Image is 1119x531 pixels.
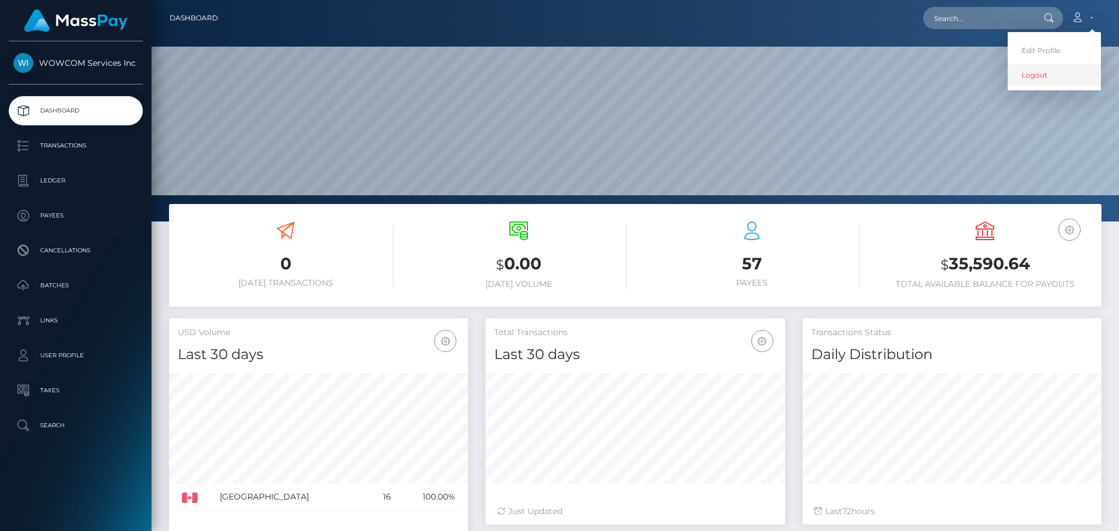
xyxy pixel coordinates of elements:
[9,58,143,68] span: WOWCOM Services Inc
[13,53,33,73] img: WOWCOM Services Inc
[178,278,393,288] h6: [DATE] Transactions
[9,166,143,195] a: Ledger
[9,376,143,405] a: Taxes
[9,236,143,265] a: Cancellations
[494,344,776,365] h4: Last 30 days
[13,277,138,294] p: Batches
[178,327,459,339] h5: USD Volume
[9,271,143,300] a: Batches
[13,242,138,259] p: Cancellations
[411,279,627,289] h6: [DATE] Volume
[178,344,459,365] h4: Last 30 days
[877,279,1093,289] h6: Total Available Balance for Payouts
[9,131,143,160] a: Transactions
[170,6,218,30] a: Dashboard
[13,102,138,119] p: Dashboard
[842,506,851,516] span: 72
[494,327,776,339] h5: Total Transactions
[1008,40,1101,61] a: Edit Profile
[178,252,393,275] h3: 0
[13,172,138,189] p: Ledger
[9,341,143,370] a: User Profile
[496,256,504,273] small: $
[877,252,1093,276] h3: 35,590.64
[644,278,860,288] h6: Payees
[13,312,138,329] p: Links
[13,382,138,399] p: Taxes
[182,493,198,503] img: CA.png
[811,327,1093,339] h5: Transactions Status
[411,252,627,276] h3: 0.00
[497,505,773,518] div: Just Updated
[1008,64,1101,86] a: Logout
[9,306,143,335] a: Links
[811,344,1093,365] h4: Daily Distribution
[395,484,460,511] td: 100.00%
[814,505,1090,518] div: Last hours
[923,7,1033,29] input: Search...
[13,417,138,434] p: Search
[216,484,370,511] td: [GEOGRAPHIC_DATA]
[370,484,395,511] td: 16
[13,137,138,154] p: Transactions
[24,9,128,32] img: MassPay Logo
[13,207,138,224] p: Payees
[13,347,138,364] p: User Profile
[9,411,143,440] a: Search
[941,256,949,273] small: $
[644,252,860,275] h3: 57
[9,201,143,230] a: Payees
[9,96,143,125] a: Dashboard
